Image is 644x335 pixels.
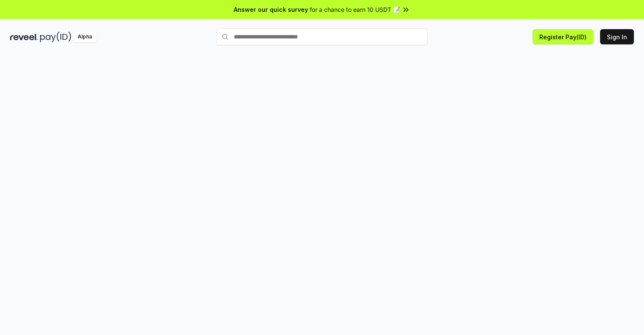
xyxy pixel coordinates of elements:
[600,29,634,44] button: Sign In
[234,5,308,14] span: Answer our quick survey
[73,32,97,42] div: Alpha
[533,29,593,44] button: Register Pay(ID)
[310,5,400,14] span: for a chance to earn 10 USDT 📝
[10,32,38,42] img: reveel_dark
[40,32,71,42] img: pay_id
